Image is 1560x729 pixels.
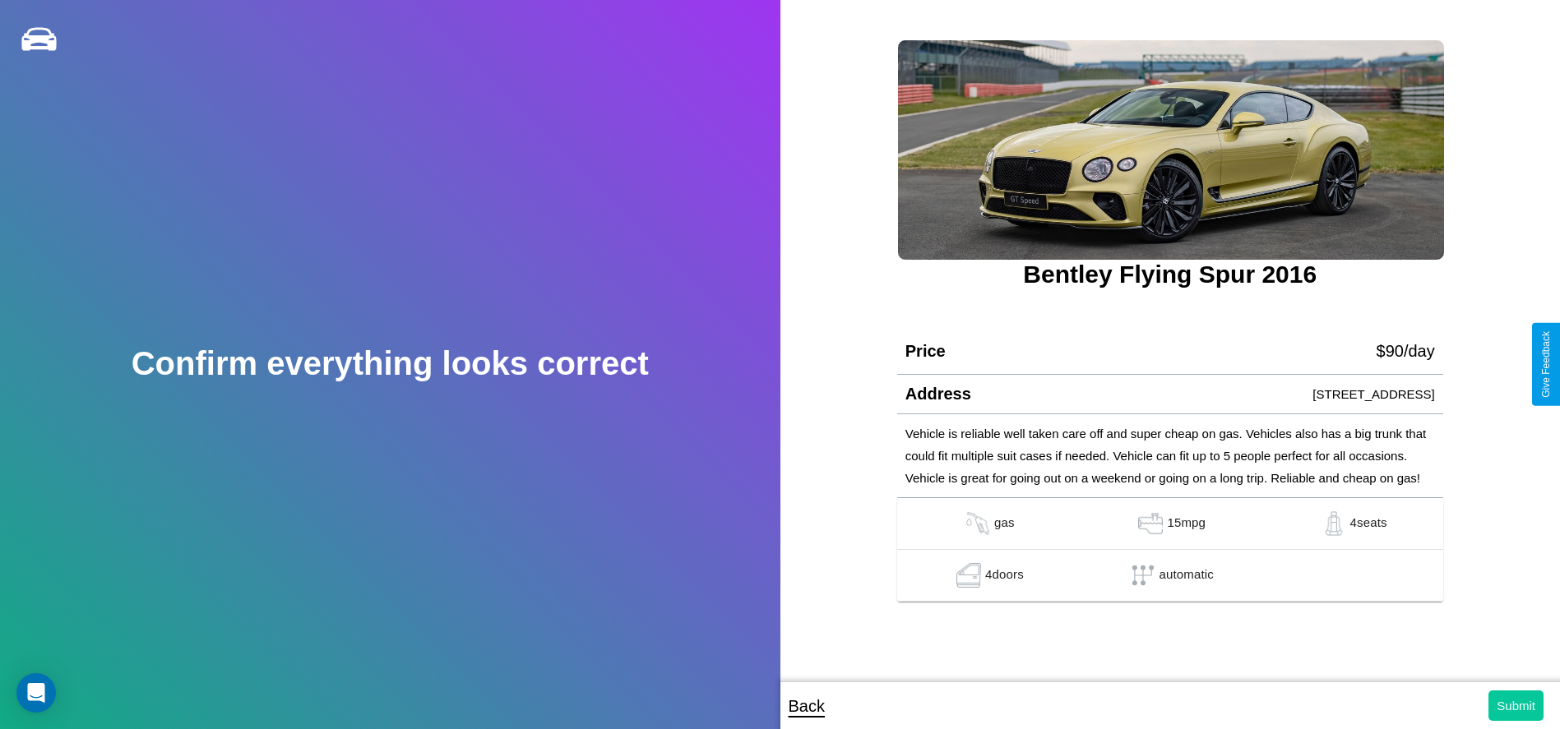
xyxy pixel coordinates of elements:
h4: Price [905,342,946,361]
h2: Confirm everything looks correct [132,345,649,382]
table: simple table [897,498,1443,602]
h4: Address [905,385,971,404]
p: 4 doors [985,563,1024,588]
p: automatic [1160,563,1214,588]
button: Submit [1488,690,1544,721]
img: gas [952,563,985,588]
img: gas [1317,511,1350,536]
p: 4 seats [1350,511,1387,536]
img: gas [961,511,994,536]
img: gas [1134,511,1167,536]
div: Give Feedback [1540,331,1552,398]
p: Back [789,691,825,721]
p: Vehicle is reliable well taken care off and super cheap on gas. Vehicles also has a big trunk tha... [905,422,1435,489]
p: [STREET_ADDRESS] [1312,383,1434,405]
p: $ 90 /day [1377,336,1435,366]
p: gas [994,511,1015,536]
div: Open Intercom Messenger [16,673,56,713]
h3: Bentley Flying Spur 2016 [897,261,1443,288]
p: 15 mpg [1167,511,1206,536]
